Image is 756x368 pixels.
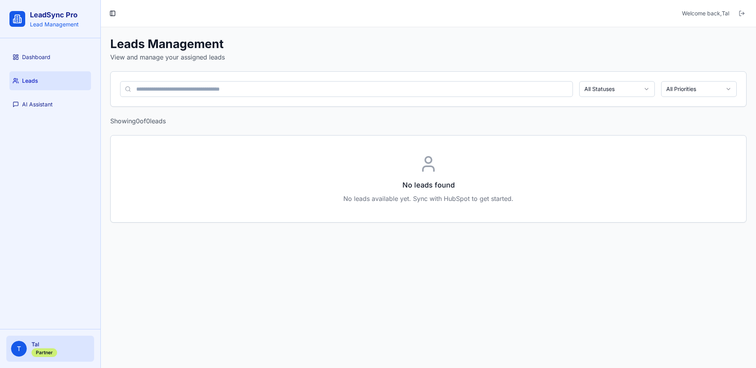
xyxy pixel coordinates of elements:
a: AI Assistant [9,95,91,114]
p: Lead Management [30,20,79,28]
a: Dashboard [9,48,91,67]
h3: No leads found [130,180,727,191]
a: Leads [9,71,91,90]
span: T [11,341,27,357]
p: Showing 0 of 0 leads [110,116,166,126]
span: Welcome back, Tal [682,9,729,17]
h1: Leads Management [110,37,225,51]
span: Leads [22,77,38,85]
p: View and manage your assigned leads [110,52,225,62]
p: Tal [31,340,89,348]
h2: LeadSync Pro [30,9,79,20]
div: Partner [31,348,57,357]
span: Dashboard [22,53,50,61]
span: AI Assistant [22,100,53,108]
p: No leads available yet. Sync with HubSpot to get started. [130,194,727,203]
